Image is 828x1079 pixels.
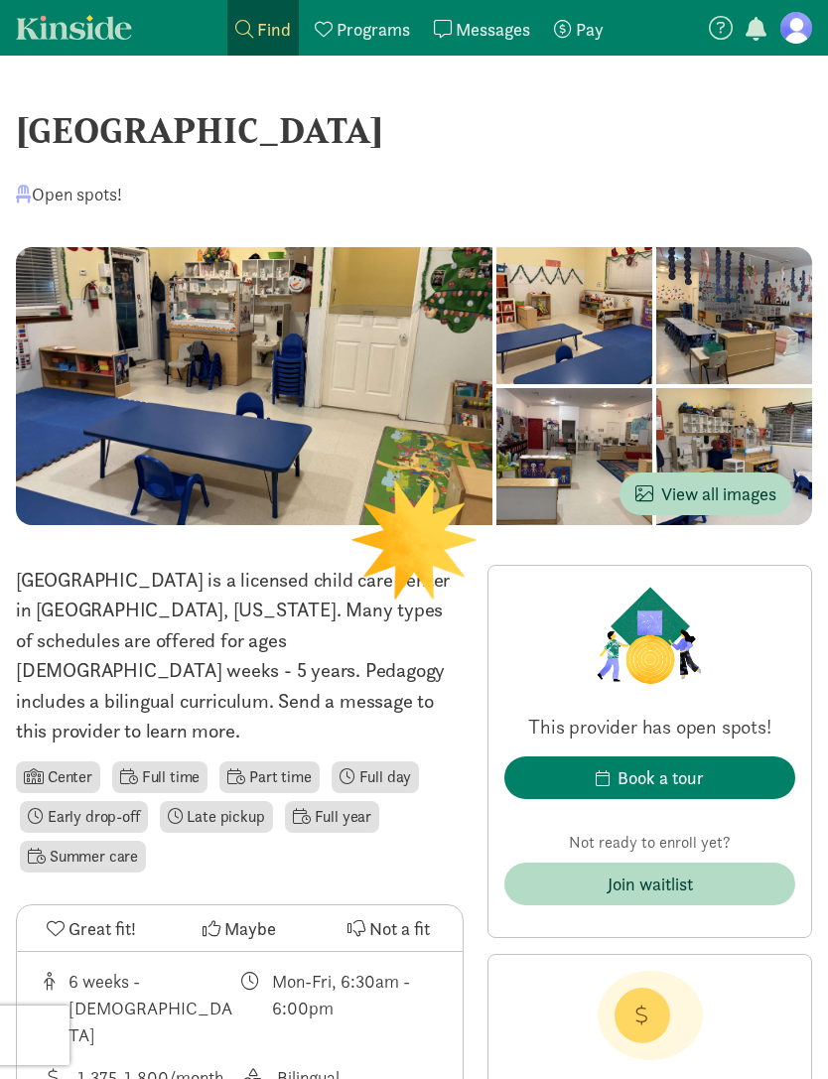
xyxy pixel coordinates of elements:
div: Book a tour [618,764,704,791]
span: Not a fit [369,915,430,942]
div: Join waitlist [608,871,693,897]
span: Programs [337,18,410,41]
img: Provider logo [592,582,707,689]
li: Full year [285,801,379,833]
li: Full day [332,761,420,793]
li: Center [16,761,100,793]
div: Class schedule [240,968,440,1048]
p: This provider has open spots! [504,713,795,741]
div: Age range for children that this provider cares for [41,968,240,1048]
span: Great fit! [69,915,136,942]
button: Join waitlist [504,863,795,905]
li: Full time [112,761,207,793]
li: Early drop-off [20,801,148,833]
span: Maybe [224,915,276,942]
div: 6 weeks - [DEMOGRAPHIC_DATA] [69,968,239,1048]
li: Late pickup [160,801,273,833]
span: Find [257,18,291,41]
button: Book a tour [504,756,795,799]
span: View all images [635,480,776,507]
p: [GEOGRAPHIC_DATA] is a licensed child care center in [GEOGRAPHIC_DATA], [US_STATE]. Many types of... [16,565,464,745]
button: Great fit! [17,905,166,951]
a: Kinside [16,15,132,40]
p: Not ready to enroll yet? [504,831,795,855]
button: View all images [620,472,792,515]
span: Pay [576,18,604,41]
div: Mon-Fri, 6:30am - 6:00pm [272,968,439,1048]
li: Summer care [20,841,146,873]
div: [GEOGRAPHIC_DATA] [16,103,812,157]
div: Open spots! [16,181,122,207]
li: Part time [219,761,319,793]
span: Messages [456,18,530,41]
button: Not a fit [314,905,463,951]
button: Maybe [166,905,315,951]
